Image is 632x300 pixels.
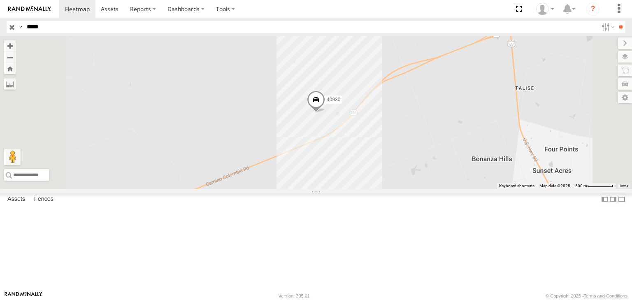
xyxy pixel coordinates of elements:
[539,184,570,188] span: Map data ©2025
[573,183,616,189] button: Map Scale: 500 m per 59 pixels
[620,184,628,188] a: Terms
[533,3,557,15] div: Alfonso Garay
[4,40,16,51] button: Zoom in
[618,193,626,205] label: Hide Summary Table
[30,193,58,205] label: Fences
[499,183,534,189] button: Keyboard shortcuts
[618,92,632,103] label: Map Settings
[3,193,29,205] label: Assets
[327,97,340,102] span: 40930
[8,6,51,12] img: rand-logo.svg
[586,2,599,16] i: ?
[598,21,616,33] label: Search Filter Options
[279,293,310,298] div: Version: 305.01
[575,184,587,188] span: 500 m
[4,63,16,74] button: Zoom Home
[4,78,16,90] label: Measure
[584,293,627,298] a: Terms and Conditions
[17,21,24,33] label: Search Query
[601,193,609,205] label: Dock Summary Table to the Left
[609,193,617,205] label: Dock Summary Table to the Right
[5,292,42,300] a: Visit our Website
[546,293,627,298] div: © Copyright 2025 -
[4,51,16,63] button: Zoom out
[4,149,21,165] button: Drag Pegman onto the map to open Street View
